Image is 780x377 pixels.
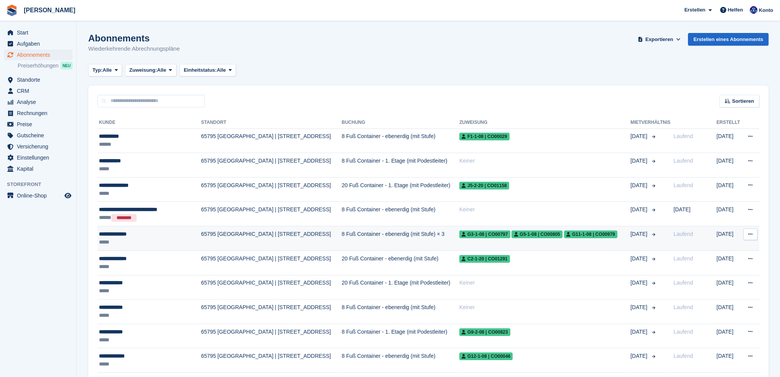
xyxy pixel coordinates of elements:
td: 65795 [GEOGRAPHIC_DATA] | [STREET_ADDRESS] [201,226,342,251]
span: Standorte [17,74,63,85]
span: CRM [17,86,63,96]
button: Zuweisung: Alle [125,64,176,77]
a: [PERSON_NAME] [21,4,78,16]
a: menu [4,130,73,141]
span: G3-1-08 | co00797 [459,230,510,238]
span: Erstellen [684,6,705,14]
span: Gutscheine [17,130,63,141]
td: 65795 [GEOGRAPHIC_DATA] | [STREET_ADDRESS] [201,251,342,275]
th: Zuweisung [459,117,630,129]
div: Keiner [459,206,630,214]
td: [DATE] [716,348,742,373]
span: Rechnungen [17,108,63,119]
span: J5-2-20 | co01158 [459,182,509,189]
span: Versicherung [17,141,63,152]
th: Erstellt [716,117,742,129]
td: [DATE] [716,177,742,202]
th: Standort [201,117,342,129]
span: [DATE] [630,328,649,336]
p: Wiederkehrende Abrechnungspläne [88,44,180,53]
h1: Abonnements [88,33,180,43]
a: Speisekarte [4,190,73,201]
a: Preiserhöhungen NEU [18,61,73,70]
td: [DATE] [716,300,742,324]
td: 65795 [GEOGRAPHIC_DATA] | [STREET_ADDRESS] [201,153,342,178]
span: F1-1-08 | co00029 [459,133,509,140]
td: 65795 [GEOGRAPHIC_DATA] | [STREET_ADDRESS] [201,300,342,324]
span: [DATE] [630,132,649,140]
div: Keiner [459,279,630,287]
span: Laufend [673,255,693,262]
div: Keiner [459,303,630,311]
td: [DATE] [716,275,742,300]
span: G11-1-08 | co00979 [564,230,617,238]
span: [DATE] [673,206,690,212]
span: Laufend [673,231,693,237]
span: [DATE] [630,255,649,263]
td: 65795 [GEOGRAPHIC_DATA] | [STREET_ADDRESS] [201,348,342,373]
span: [DATE] [630,352,649,360]
span: C2-1-20 | co01291 [459,255,510,263]
td: 8 Fuß Container - ebenerdig (mit Stufe) [341,202,459,226]
td: 65795 [GEOGRAPHIC_DATA] | [STREET_ADDRESS] [201,177,342,202]
th: Kunde [97,117,201,129]
span: Online-Shop [17,190,63,201]
span: Laufend [673,158,693,164]
a: Vorschau-Shop [63,191,73,200]
span: Abonnements [17,49,63,60]
span: Laufend [673,353,693,359]
span: [DATE] [630,230,649,238]
span: Laufend [673,182,693,188]
span: [DATE] [630,181,649,189]
span: Start [17,27,63,38]
span: Helfen [728,6,743,14]
td: [DATE] [716,202,742,226]
td: 20 Fuß Container - 1. Etage (mit Podestleiter) [341,275,459,300]
td: 8 Fuß Container - ebenerdig (mit Stufe) × 3 [341,226,459,251]
span: Preise [17,119,63,130]
span: [DATE] [630,206,649,214]
td: 65795 [GEOGRAPHIC_DATA] | [STREET_ADDRESS] [201,202,342,226]
button: Typ: Alle [88,64,122,77]
button: Einheitstatus: Alle [180,64,236,77]
span: Zuweisung: [129,66,157,74]
img: stora-icon-8386f47178a22dfd0bd8f6a31ec36ba5ce8667c1dd55bd0f319d3a0aa187defe.svg [6,5,18,16]
span: G12-1-08 | co00046 [459,352,513,360]
td: 20 Fuß Container - ebenerdig (mit Stufe) [341,251,459,275]
a: menu [4,27,73,38]
td: 8 Fuß Container - 1. Etage (mit Podestleiter) [341,324,459,348]
span: Alle [157,66,166,74]
span: [DATE] [630,279,649,287]
span: Laufend [673,280,693,286]
a: menu [4,163,73,174]
span: Einheitstatus: [184,66,217,74]
a: menu [4,152,73,163]
a: menu [4,38,73,49]
button: Exportieren [637,33,682,46]
span: Laufend [673,133,693,139]
span: Preiserhöhungen [18,62,59,69]
img: Thomas Lerch [750,6,757,14]
td: 65795 [GEOGRAPHIC_DATA] | [STREET_ADDRESS] [201,324,342,348]
a: menu [4,74,73,85]
td: 65795 [GEOGRAPHIC_DATA] | [STREET_ADDRESS] [201,275,342,300]
a: Erstellen eines Abonnements [688,33,768,46]
span: Laufend [673,304,693,310]
th: Mietverhältnis [630,117,670,129]
span: [DATE] [630,303,649,311]
span: [DATE] [630,157,649,165]
td: 8 Fuß Container - ebenerdig (mit Stufe) [341,300,459,324]
span: Alle [217,66,226,74]
th: Buchung [341,117,459,129]
a: menu [4,49,73,60]
span: Kapital [17,163,63,174]
a: menu [4,86,73,96]
td: 8 Fuß Container - ebenerdig (mit Stufe) [341,348,459,373]
td: 8 Fuß Container - 1. Etage (mit Podestleiter) [341,153,459,178]
a: menu [4,97,73,107]
td: 65795 [GEOGRAPHIC_DATA] | [STREET_ADDRESS] [201,128,342,153]
td: 8 Fuß Container - ebenerdig (mit Stufe) [341,128,459,153]
td: [DATE] [716,153,742,178]
div: NEU [61,62,73,69]
td: [DATE] [716,226,742,251]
